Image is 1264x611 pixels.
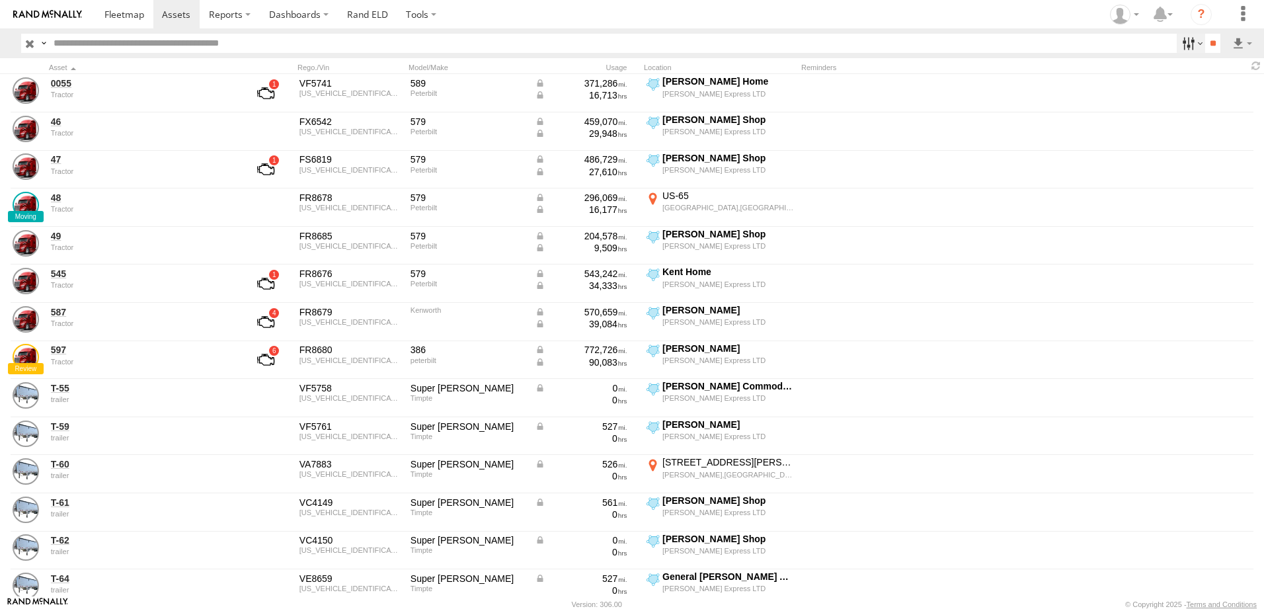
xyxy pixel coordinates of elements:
[535,280,627,292] div: Data from Vehicle CANbus
[662,584,794,593] div: [PERSON_NAME] Express LTD
[662,280,794,289] div: [PERSON_NAME] Express LTD
[662,356,794,365] div: [PERSON_NAME] Express LTD
[535,116,627,128] div: Data from Vehicle CANbus
[644,228,796,264] label: Click to View Current Location
[662,190,794,202] div: US-65
[411,421,526,432] div: Super hopper
[662,152,794,164] div: [PERSON_NAME] Shop
[662,432,794,441] div: [PERSON_NAME] Express LTD
[411,458,526,470] div: Super hopper
[411,306,526,314] div: Kenworth
[411,432,526,440] div: Timpte
[411,470,526,478] div: Timpte
[535,242,627,254] div: Data from Vehicle CANbus
[411,116,526,128] div: 579
[411,509,526,516] div: Timpte
[535,534,627,546] div: Data from Vehicle CANbus
[662,228,794,240] div: [PERSON_NAME] Shop
[411,77,526,89] div: 589
[644,343,796,378] label: Click to View Current Location
[13,116,39,142] a: View Asset Details
[535,268,627,280] div: Data from Vehicle CANbus
[644,419,796,454] label: Click to View Current Location
[644,380,796,416] label: Click to View Current Location
[51,395,232,403] div: undefined
[411,230,526,242] div: 579
[51,129,232,137] div: undefined
[51,319,232,327] div: undefined
[1177,34,1205,53] label: Search Filter Options
[535,458,627,470] div: Data from Vehicle CANbus
[51,573,232,585] a: T-64
[644,456,796,492] label: Click to View Current Location
[299,344,401,356] div: FR8680
[51,153,232,165] a: 47
[411,280,526,288] div: Peterbilt
[51,91,232,99] div: undefined
[535,546,627,558] div: 0
[535,166,627,178] div: Data from Vehicle CANbus
[13,192,39,218] a: View Asset Details
[411,546,526,554] div: Timpte
[299,268,401,280] div: FR8676
[1191,4,1212,25] i: ?
[51,116,232,128] a: 46
[409,63,528,72] div: Model/Make
[13,382,39,409] a: View Asset Details
[299,204,401,212] div: 1XPBD49X6PD860006
[13,230,39,257] a: View Asset Details
[299,356,401,364] div: 1XPHD49X1CD144649
[644,571,796,606] label: Click to View Current Location
[411,153,526,165] div: 579
[13,421,39,447] a: View Asset Details
[299,153,401,165] div: FS6819
[299,116,401,128] div: FX6542
[299,280,401,288] div: 1XPBD49X8LD664773
[49,63,234,72] div: Click to Sort
[13,458,39,485] a: View Asset Details
[51,243,232,251] div: undefined
[535,356,627,368] div: Data from Vehicle CANbus
[51,306,232,318] a: 587
[51,167,232,175] div: undefined
[38,34,49,53] label: Search Query
[299,509,401,516] div: 1TDH42227HB157381
[662,571,794,583] div: General [PERSON_NAME] Avon
[51,382,232,394] a: T-55
[662,114,794,126] div: [PERSON_NAME] Shop
[1187,600,1257,608] a: Terms and Conditions
[297,63,403,72] div: Rego./Vin
[535,421,627,432] div: Data from Vehicle CANbus
[411,534,526,546] div: Super hopper
[662,317,794,327] div: [PERSON_NAME] Express LTD
[51,192,232,204] a: 48
[299,318,401,326] div: 1XDAD49X36J139868
[299,534,401,546] div: VC4150
[411,268,526,280] div: 579
[241,77,290,109] a: View Asset with Fault/s
[51,268,232,280] a: 545
[535,509,627,520] div: 0
[662,75,794,87] div: [PERSON_NAME] Home
[299,230,401,242] div: FR8685
[644,75,796,111] label: Click to View Current Location
[535,128,627,140] div: Data from Vehicle CANbus
[411,204,526,212] div: Peterbilt
[241,153,290,185] a: View Asset with Fault/s
[535,89,627,101] div: Data from Vehicle CANbus
[411,356,526,364] div: peterbilt
[7,598,68,611] a: Visit our Website
[51,458,232,470] a: T-60
[13,10,82,19] img: rand-logo.svg
[13,268,39,294] a: View Asset Details
[299,585,401,592] div: 1TDH42228LB165434
[411,497,526,509] div: Super hopper
[411,394,526,402] div: Timpte
[299,470,401,478] div: 1TDH42221FB147846
[535,432,627,444] div: 0
[535,318,627,330] div: Data from Vehicle CANbus
[1231,34,1253,53] label: Export results as...
[299,242,401,250] div: 1XPBD49X0RD687005
[299,306,401,318] div: FR8679
[535,192,627,204] div: Data from Vehicle CANbus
